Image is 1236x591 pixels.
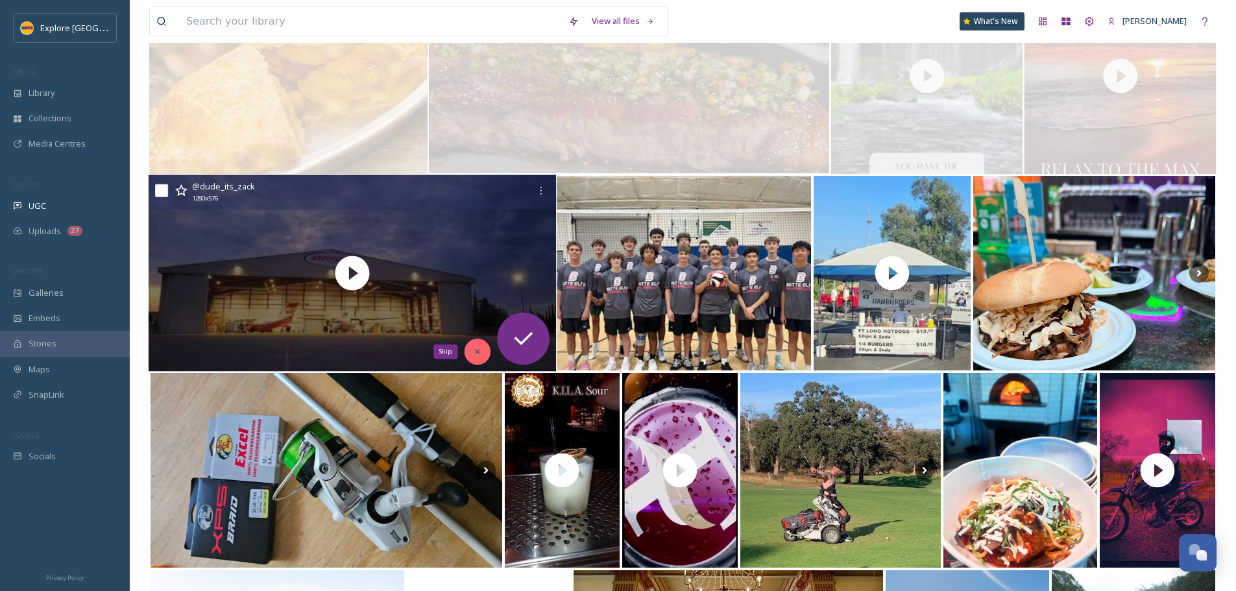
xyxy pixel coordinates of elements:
[192,180,256,192] span: @ dude_its_zack
[29,87,55,99] span: Library
[13,67,36,77] span: MEDIA
[29,312,60,324] span: Embeds
[1099,373,1216,568] img: thumbnail
[1122,15,1187,27] span: [PERSON_NAME]
[67,226,82,236] div: 27
[29,138,86,150] span: Media Centres
[943,373,1097,568] img: Bucatini alla Norma- pyramidfarms eggplant, tuttocalciomercato.it hot spread, garlic, tomato, Ric...
[433,344,457,359] div: Skip
[814,176,971,370] img: thumbnail
[21,21,34,34] img: Butte%20County%20logo.png
[557,176,811,370] img: Okay...NOW the boys are ready - Butte Elite gear is on! First matches this Saturday and Sunday in...
[29,112,71,125] span: Collections
[29,337,56,350] span: Stories
[622,373,738,568] img: thumbnail
[29,287,64,299] span: Galleries
[29,389,64,401] span: SnapLink
[585,8,661,34] a: View all files
[13,180,41,189] span: COLLECT
[740,373,941,568] img: Did you know that we have a Paragolfer cart available for use? For more information or to book a ...
[29,225,61,237] span: Uploads
[151,373,502,568] img: Im ready to go pull some fish out of the #americanriver #featherriver #salmon #steelhead.
[192,194,218,204] span: 1280 x 576
[149,175,556,372] img: thumbnail
[29,450,56,463] span: Socials
[13,267,43,276] span: WIDGETS
[180,7,562,36] input: Search your library
[960,12,1024,30] a: What's New
[1179,534,1217,572] button: Open Chat
[973,176,1215,370] img: It’s Thursday — get to La Salles! On tonight’s rotating menu from obi.gagne ⬇️ 💥 JAMAICAN PORK RI...
[40,21,154,34] span: Explore [GEOGRAPHIC_DATA]
[1101,8,1193,34] a: [PERSON_NAME]
[46,573,84,582] span: Privacy Policy
[29,363,50,376] span: Maps
[503,373,620,568] img: thumbnail
[46,569,84,585] a: Privacy Policy
[13,430,39,440] span: SOCIALS
[29,200,46,212] span: UGC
